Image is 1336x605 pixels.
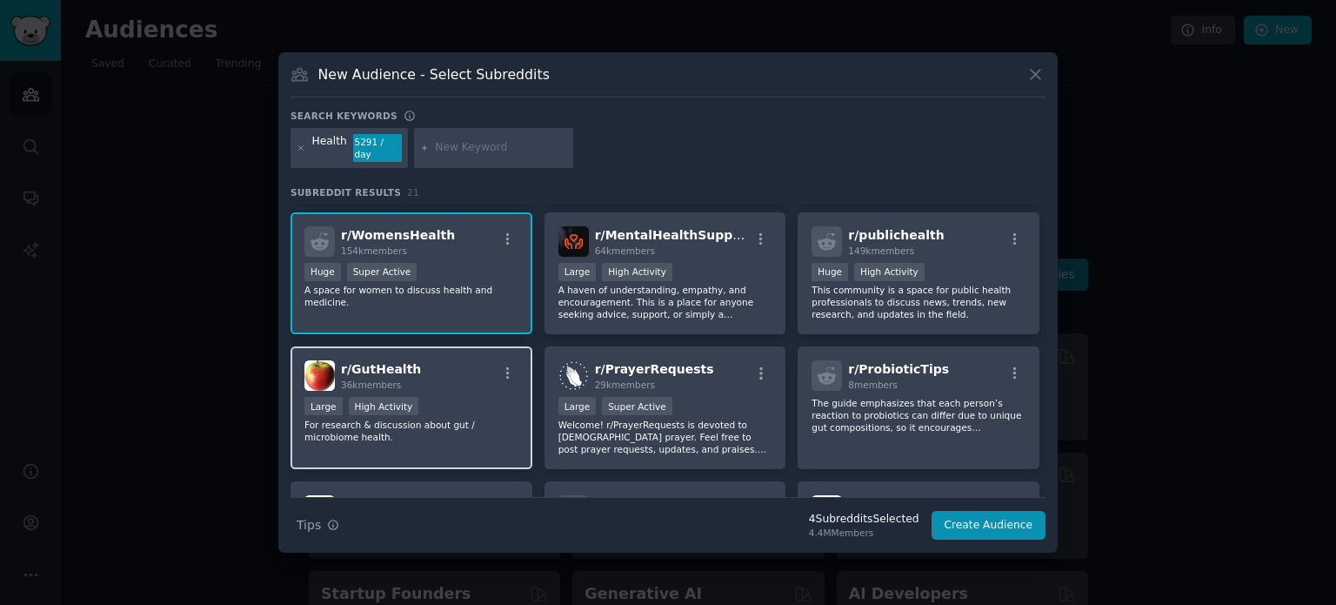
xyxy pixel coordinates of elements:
span: 154k members [341,245,407,256]
span: r/ publichealth [848,228,944,242]
p: A space for women to discuss health and medicine. [304,284,518,308]
div: Large [558,263,597,281]
span: r/ PrayerRequests [595,362,714,376]
span: 29k members [595,380,655,390]
img: Ayurveda [304,495,335,526]
span: 64k members [595,245,655,256]
p: Welcome! r/PrayerRequests is devoted to [DEMOGRAPHIC_DATA] prayer. Feel free to post prayer reque... [558,419,772,455]
p: A haven of understanding, empathy, and encouragement. This is a place for anyone seeking advice, ... [558,284,772,320]
input: New Keyword [435,140,567,156]
span: r/ ProbioticTips [848,362,949,376]
p: This community is a space for public health professionals to discuss news, trends, new research, ... [812,284,1025,320]
span: 36k members [341,380,401,390]
img: healthcareITjobs [812,495,842,526]
span: Subreddit Results [291,186,401,198]
span: r/ GutHealth [341,362,421,376]
h3: New Audience - Select Subreddits [318,65,550,84]
div: Huge [304,263,341,281]
span: 21 [407,187,419,198]
span: Tips [297,516,321,534]
div: High Activity [349,397,419,415]
div: Large [304,397,343,415]
span: r/ WomensHealth [341,228,455,242]
div: Super Active [602,397,672,415]
div: 5291 / day [353,134,402,162]
div: Super Active [347,263,417,281]
div: 4.4M Members [809,527,919,539]
img: GutHealth [304,360,335,391]
p: For research & discussion about gut / microbiome health. [304,419,518,443]
div: High Activity [854,263,925,281]
span: 149k members [848,245,914,256]
button: Tips [291,510,345,541]
img: MentalHealthSupport [558,226,589,257]
div: High Activity [602,263,672,281]
h3: Search keywords [291,110,397,122]
div: Large [558,397,597,415]
img: PrayerRequests [558,360,589,391]
span: r/ MentalHealthSupport [595,228,753,242]
div: 4 Subreddit s Selected [809,512,919,528]
div: Huge [812,263,848,281]
button: Create Audience [932,511,1046,541]
div: Health [312,134,347,162]
p: The guide emphasizes that each person’s reaction to probiotics can differ due to unique gut compo... [812,397,1025,434]
span: 8 members [848,380,898,390]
